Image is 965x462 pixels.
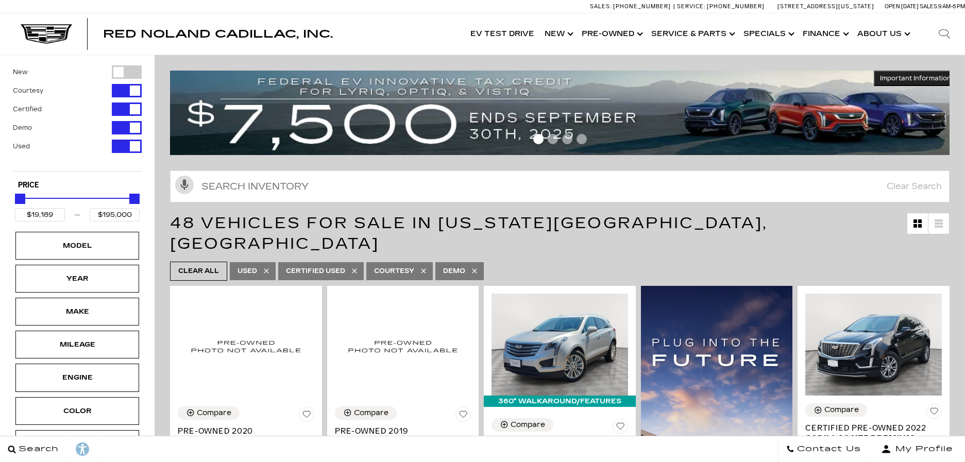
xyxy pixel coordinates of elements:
div: Color [52,405,103,417]
a: New [539,13,577,55]
div: Minimum Price [15,194,25,204]
span: [PHONE_NUMBER] [613,3,671,10]
a: Finance [798,13,852,55]
div: Year [52,273,103,284]
a: Sales: [PHONE_NUMBER] [590,4,673,9]
span: Demo [443,265,465,278]
div: MakeMake [15,298,139,326]
div: Compare [354,408,388,418]
span: Sales: [590,3,612,10]
button: Compare Vehicle [178,406,240,420]
span: Go to slide 1 [533,134,544,144]
img: Cadillac Dark Logo with Cadillac White Text [21,24,72,44]
button: Compare Vehicle [805,403,867,417]
a: About Us [852,13,913,55]
span: Search [16,442,59,456]
span: [PHONE_NUMBER] [707,3,765,10]
a: Specials [738,13,798,55]
span: Pre-Owned 2020 [178,426,307,436]
button: Save Vehicle [299,406,314,426]
img: 2018 Cadillac XT5 Premium Luxury AWD [492,294,628,396]
a: [STREET_ADDRESS][US_STATE] [777,3,874,10]
a: Service: [PHONE_NUMBER] [673,4,767,9]
div: Filter by Vehicle Type [13,65,142,171]
span: Courtesy [374,265,414,278]
div: BodystyleBodystyle [15,430,139,458]
a: Contact Us [778,436,869,462]
input: Maximum [90,208,140,221]
span: Red Noland Cadillac, Inc. [103,28,333,40]
button: Compare Vehicle [335,406,397,420]
a: Service & Parts [646,13,738,55]
div: Compare [511,420,545,430]
a: Red Noland Cadillac, Inc. [103,29,333,39]
div: Price [15,190,140,221]
div: Compare [824,405,859,415]
span: Contact Us [794,442,861,456]
img: 2022 Cadillac XT5 Premium Luxury [805,294,942,396]
div: EngineEngine [15,364,139,391]
button: Compare Vehicle [492,418,553,432]
div: YearYear [15,265,139,293]
span: 9 AM-6 PM [938,3,965,10]
button: Save Vehicle [455,406,471,426]
div: Make [52,306,103,317]
label: New [13,67,28,77]
div: Mileage [52,339,103,350]
h5: Price [18,181,137,190]
img: vrp-tax-ending-august-version [170,71,957,155]
a: Pre-Owned [577,13,646,55]
span: Open [DATE] [885,3,919,10]
input: Search Inventory [170,170,950,202]
label: Certified [13,104,42,114]
span: 48 Vehicles for Sale in [US_STATE][GEOGRAPHIC_DATA], [GEOGRAPHIC_DATA] [170,214,768,253]
a: Pre-Owned 2020Cadillac XT4 Premium Luxury [178,426,314,457]
span: Go to slide 2 [548,134,558,144]
span: Service: [677,3,705,10]
span: Important Information [880,74,951,82]
span: Certified Pre-Owned 2022 [805,423,934,433]
span: Pre-Owned 2019 [335,426,464,436]
label: Courtesy [13,85,43,96]
label: Demo [13,123,32,133]
span: My Profile [891,442,953,456]
div: Maximum Price [129,194,140,204]
img: 2020 Cadillac XT4 Premium Luxury [178,294,314,399]
span: Cadillac XT5 Premium Luxury [805,433,934,454]
div: Model [52,240,103,251]
div: MileageMileage [15,331,139,358]
img: 2019 Cadillac XT4 AWD Sport [335,294,471,399]
input: Minimum [15,208,65,221]
button: Open user profile menu [869,436,965,462]
button: Save Vehicle [926,403,942,423]
span: Go to slide 3 [562,134,572,144]
button: Save Vehicle [613,418,628,438]
a: EV Test Drive [465,13,539,55]
span: Certified Used [286,265,345,278]
a: Pre-Owned 2019Cadillac XT4 AWD Sport [335,426,471,447]
span: Sales: [920,3,938,10]
a: Certified Pre-Owned 2022Cadillac XT5 Premium Luxury [805,423,942,454]
div: Compare [197,408,231,418]
div: ModelModel [15,232,139,260]
span: Go to slide 4 [577,134,587,144]
svg: Click to toggle on voice search [175,176,194,194]
span: Used [238,265,257,278]
button: Important Information [874,71,957,86]
div: Engine [52,372,103,383]
div: 360° WalkAround/Features [484,396,636,407]
span: Clear All [178,265,219,278]
div: ColorColor [15,397,139,425]
label: Used [13,141,30,151]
